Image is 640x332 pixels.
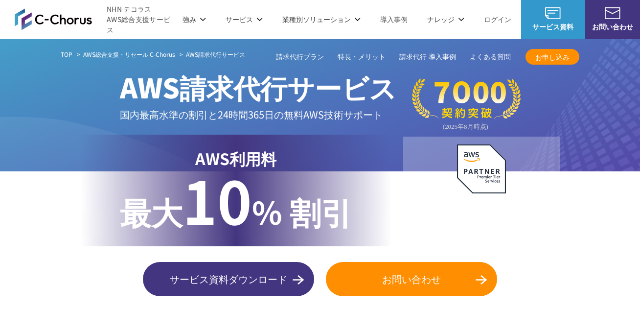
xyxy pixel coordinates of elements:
[186,50,245,58] span: AWS請求代行サービス
[226,14,263,24] p: サービス
[457,144,506,193] img: AWSプレミアティアサービスパートナー
[585,22,640,32] span: お問い合わせ
[143,262,314,296] a: サービス資料ダウンロード
[605,7,620,19] img: お問い合わせ
[276,52,324,62] a: 請求代行プラン
[107,4,173,35] span: NHN テコラス AWS総合支援サービス
[15,4,173,35] a: AWS総合支援サービス C-Chorus NHN テコラスAWS総合支援サービス
[437,199,525,236] p: AWS最上位 プレミアティア サービスパートナー
[143,272,314,286] span: サービス資料ダウンロード
[380,14,408,24] a: 導入事例
[412,78,521,131] img: 契約件数
[120,67,396,106] span: AWS請求代行サービス
[484,14,511,24] a: ログイン
[282,14,361,24] p: 業種別ソリューション
[326,272,497,286] span: お問い合わせ
[521,22,585,32] span: サービス資料
[526,52,579,62] span: お申し込み
[120,170,352,235] p: % 割引
[338,52,386,62] a: 特長・メリット
[15,8,92,30] img: AWS総合支援サービス C-Chorus
[120,189,183,234] span: 最大
[427,14,464,24] p: ナレッジ
[183,157,252,242] span: 10
[526,49,579,65] a: お申し込み
[326,262,497,296] a: お問い合わせ
[120,106,396,122] p: 国内最高水準の割引と 24時間365日の無料AWS技術サポート
[120,146,352,170] p: AWS利用料
[545,7,561,19] img: AWS総合支援サービス C-Chorus サービス資料
[470,52,511,62] a: よくある質問
[183,14,206,24] p: 強み
[61,50,72,59] a: TOP
[83,50,175,59] a: AWS総合支援・リセール C-Chorus
[399,52,456,62] a: 請求代行 導入事例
